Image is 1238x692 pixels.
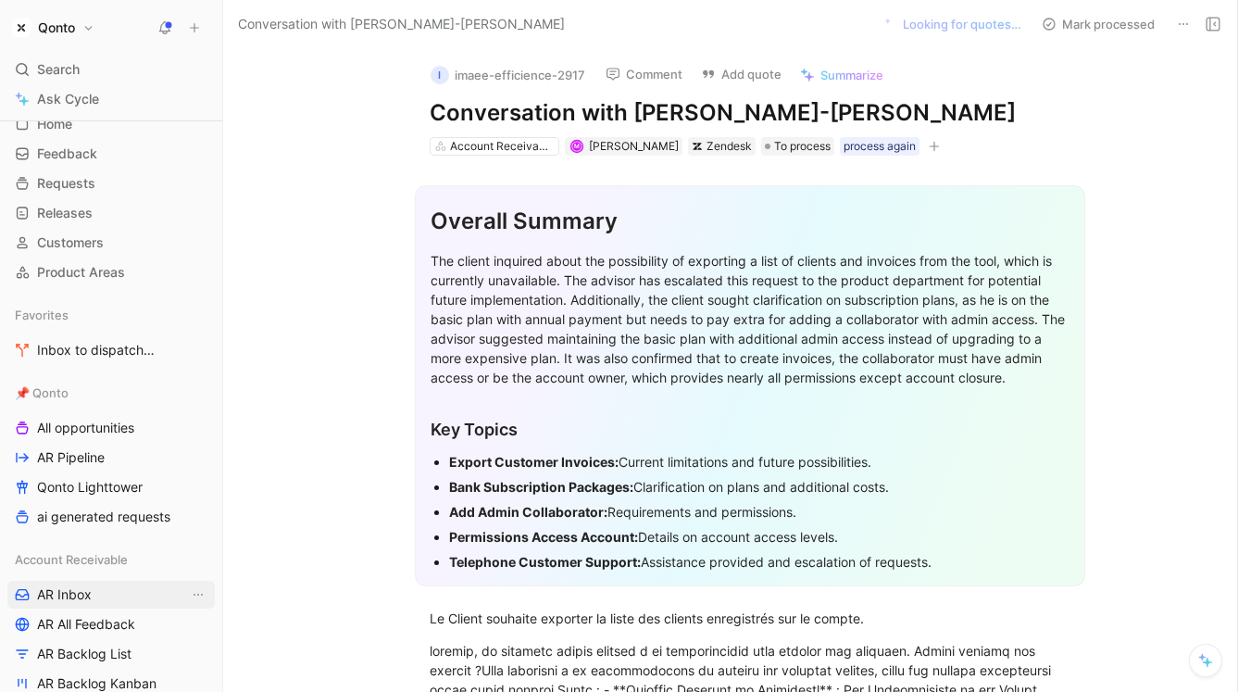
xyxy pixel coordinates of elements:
strong: Permissions Access Account: [449,529,638,545]
a: AR Pipeline [7,444,215,472]
div: Assistance provided and escalation of requests. [449,552,1069,572]
a: Customers [7,229,215,257]
button: Add quote [693,61,790,87]
button: Comment [597,61,691,87]
a: Inbox to dispatch🛠️ Tools [7,336,215,364]
button: Summarize [792,62,892,88]
div: 📌 QontoAll opportunitiesAR PipelineQonto Lighttowerai generated requests [7,379,215,531]
span: AR Backlog List [37,645,131,663]
a: Ask Cycle [7,85,215,113]
span: All opportunities [37,419,134,437]
span: ai generated requests [37,508,170,526]
div: Key Topics [431,417,1069,442]
div: Requirements and permissions. [449,502,1069,522]
span: Feedback [37,145,97,163]
a: All opportunities [7,414,215,442]
h1: Conversation with [PERSON_NAME]-[PERSON_NAME] [430,98,1070,128]
span: To process [774,137,831,156]
strong: Export Customer Invoices: [449,454,619,470]
div: Current limitations and future possibilities. [449,452,1069,472]
span: Customers [37,233,104,252]
a: Qonto Lighttower [7,473,215,501]
span: [PERSON_NAME] [589,139,679,153]
span: Product Areas [37,263,125,282]
span: Qonto Lighttower [37,478,143,497]
h1: Qonto [38,19,75,36]
a: Home [7,110,215,138]
span: Home [37,115,72,133]
a: Requests [7,170,215,197]
div: Search [7,56,215,83]
a: Product Areas [7,258,215,286]
div: Le Client souhaite exporter la liste des clients enregistrés sur le compte. [430,609,1070,628]
div: To process [761,137,834,156]
div: Details on account access levels. [449,527,1069,547]
div: Overall Summary [431,205,1069,238]
div: Zendesk [707,137,752,156]
strong: Telephone Customer Support: [449,554,641,570]
a: AR All Feedback [7,610,215,638]
button: QontoQonto [7,15,99,41]
span: Account Receivable [15,550,128,569]
div: process again [844,137,916,156]
span: Summarize [820,67,883,83]
strong: Add Admin Collaborator: [449,504,607,520]
span: Favorites [15,306,69,324]
span: AR All Feedback [37,615,135,634]
span: Releases [37,204,93,222]
button: View actions [189,585,207,604]
a: ai generated requests [7,503,215,531]
div: Account Receivable [450,137,554,156]
div: M [571,141,581,151]
span: Ask Cycle [37,88,99,110]
span: AR Pipeline [37,448,105,467]
div: Clarification on plans and additional costs. [449,477,1069,497]
strong: Bank Subscription Packages: [449,479,633,495]
a: AR Backlog List [7,640,215,668]
a: AR InboxView actions [7,581,215,609]
div: Favorites [7,301,215,329]
span: 📌 Qonto [15,384,69,402]
div: 📌 Qonto [7,379,215,407]
div: i [431,66,449,84]
span: Inbox to dispatch [37,341,172,360]
div: Account Receivable [7,546,215,573]
div: The client inquired about the possibility of exporting a list of clients and invoices from the to... [431,251,1069,387]
span: Requests [37,174,95,193]
span: Search [37,58,80,81]
img: Qonto [12,19,31,37]
span: Conversation with [PERSON_NAME]-[PERSON_NAME] [238,13,565,35]
a: Releases [7,199,215,227]
button: iimaee-efficience-2917 [422,61,594,89]
span: AR Inbox [37,585,92,604]
button: Looking for quotes… [876,11,1030,37]
button: Mark processed [1033,11,1163,37]
a: Feedback [7,140,215,168]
